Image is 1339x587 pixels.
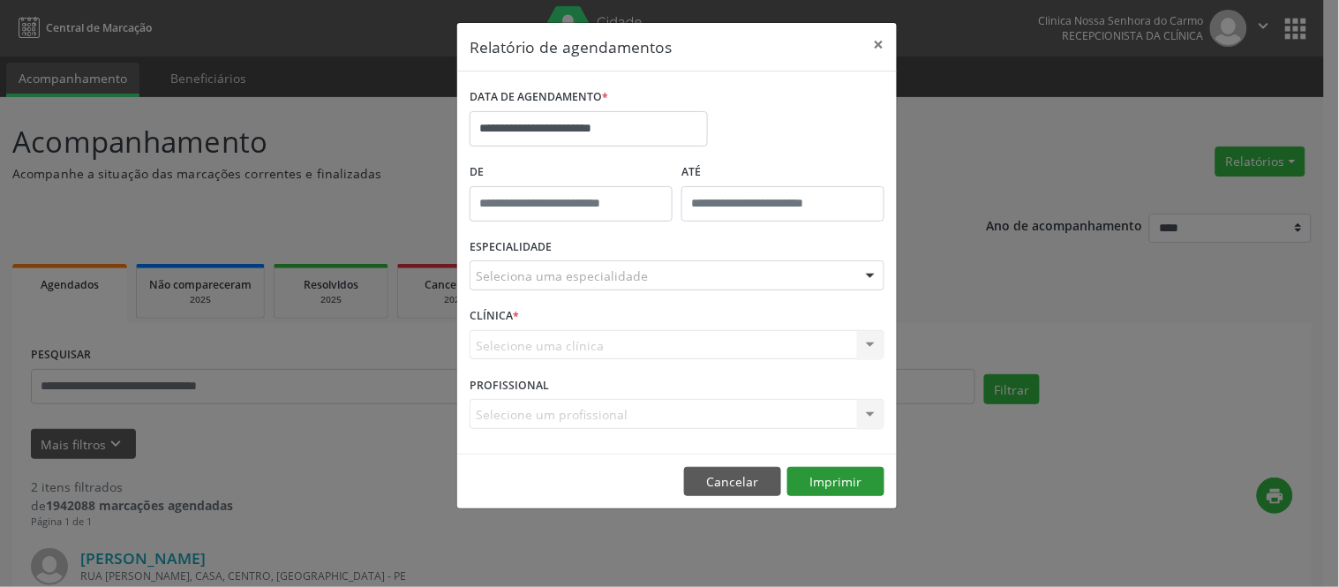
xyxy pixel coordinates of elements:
[470,35,672,58] h5: Relatório de agendamentos
[861,23,897,66] button: Close
[470,84,608,111] label: DATA DE AGENDAMENTO
[470,303,519,330] label: CLÍNICA
[681,159,884,186] label: ATÉ
[470,234,552,261] label: ESPECIALIDADE
[476,267,648,285] span: Seleciona uma especialidade
[684,467,781,497] button: Cancelar
[787,467,884,497] button: Imprimir
[470,372,549,399] label: PROFISSIONAL
[470,159,673,186] label: De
